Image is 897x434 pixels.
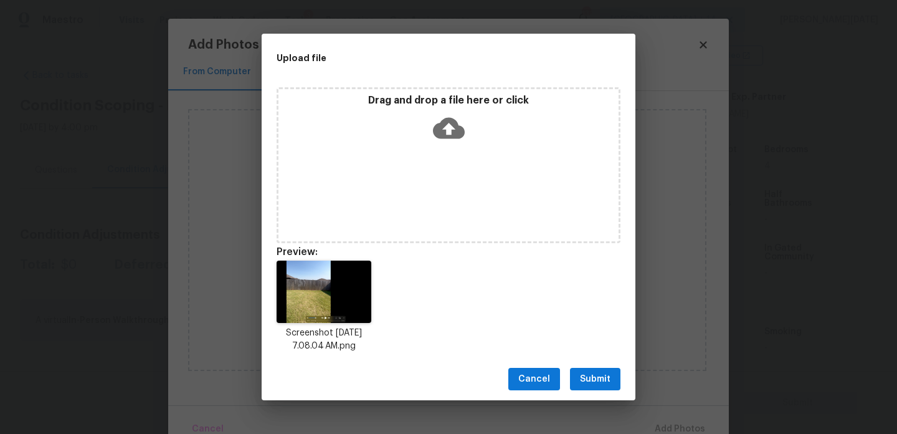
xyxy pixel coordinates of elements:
[277,51,564,65] h2: Upload file
[278,94,619,107] p: Drag and drop a file here or click
[518,372,550,387] span: Cancel
[277,261,371,323] img: C+iDzJ8MNAhOAAAAABJRU5ErkJggg==
[570,368,620,391] button: Submit
[580,372,610,387] span: Submit
[277,327,371,353] p: Screenshot [DATE] 7.08.04 AM.png
[508,368,560,391] button: Cancel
